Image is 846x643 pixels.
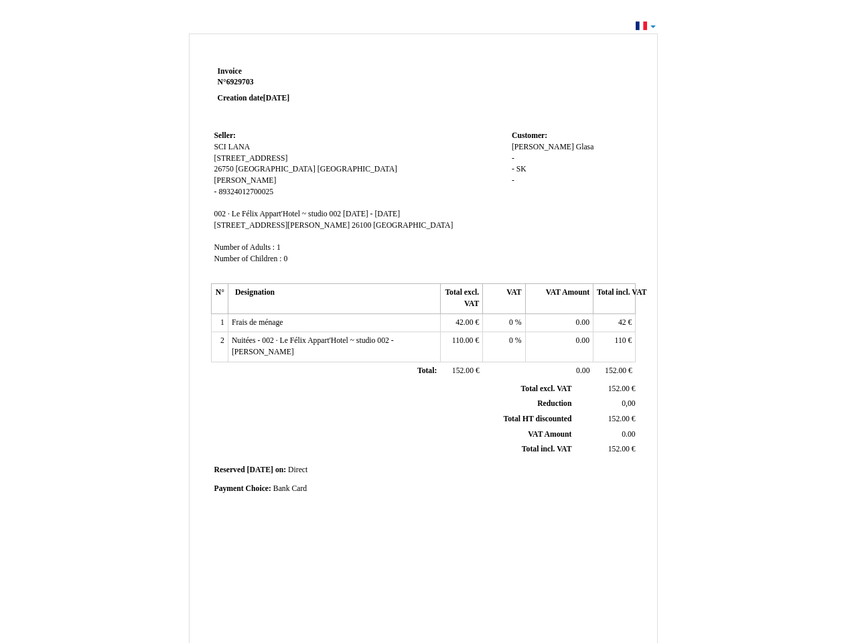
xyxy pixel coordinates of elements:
[574,442,638,457] td: €
[608,445,630,453] span: 152.00
[483,332,525,362] td: %
[288,466,307,474] span: Direct
[593,284,636,313] th: Total incl. VAT
[232,318,283,327] span: Frais de ménage
[574,412,638,427] td: €
[214,221,350,230] span: [STREET_ADDRESS][PERSON_NAME]
[214,176,277,185] span: [PERSON_NAME]
[214,484,271,493] span: Payment Choice:
[622,399,635,408] span: 0,00
[593,362,636,380] td: €
[512,154,514,163] span: -
[214,466,245,474] span: Reserved
[214,143,251,151] span: SCI LANA
[455,318,473,327] span: 42.00
[417,366,437,375] span: Total:
[214,210,342,218] span: 002 · Le Félix Appart'Hotel ~ studio 002
[440,313,482,332] td: €
[593,332,636,362] td: €
[440,332,482,362] td: €
[214,188,217,196] span: -
[452,336,474,345] span: 110.00
[211,313,228,332] td: 1
[608,415,630,423] span: 152.00
[218,188,273,196] span: 89324012700025
[483,284,525,313] th: VAT
[452,366,474,375] span: 152.00
[605,366,626,375] span: 152.00
[576,318,589,327] span: 0.00
[283,255,287,263] span: 0
[211,284,228,313] th: N°
[576,143,594,151] span: Glasa
[247,466,273,474] span: [DATE]
[218,77,378,88] strong: N°
[503,415,571,423] span: Total HT discounted
[218,94,290,102] strong: Creation date
[528,430,571,439] span: VAT Amount
[512,176,514,185] span: -
[516,165,526,173] span: SK
[618,318,626,327] span: 42
[509,318,513,327] span: 0
[273,484,307,493] span: Bank Card
[483,313,525,332] td: %
[622,430,635,439] span: 0.00
[576,366,589,375] span: 0.00
[263,94,289,102] span: [DATE]
[236,165,315,173] span: [GEOGRAPHIC_DATA]
[352,221,371,230] span: 26100
[522,445,572,453] span: Total incl. VAT
[512,143,574,151] span: [PERSON_NAME]
[214,154,288,163] span: [STREET_ADDRESS]
[593,313,636,332] td: €
[512,131,547,140] span: Customer:
[343,210,400,218] span: [DATE] - [DATE]
[615,336,626,345] span: 110
[277,243,281,252] span: 1
[228,284,440,313] th: Designation
[318,165,397,173] span: [GEOGRAPHIC_DATA]
[440,284,482,313] th: Total excl. VAT
[214,243,275,252] span: Number of Adults :
[509,336,513,345] span: 0
[214,255,282,263] span: Number of Children :
[211,332,228,362] td: 2
[214,165,234,173] span: 26750
[525,284,593,313] th: VAT Amount
[521,384,572,393] span: Total excl. VAT
[440,362,482,380] td: €
[537,399,571,408] span: Reduction
[608,384,630,393] span: 152.00
[226,78,254,86] span: 6929703
[214,131,236,140] span: Seller:
[574,382,638,397] td: €
[275,466,286,474] span: on:
[373,221,453,230] span: [GEOGRAPHIC_DATA]
[232,336,394,356] span: Nuitées - 002 · Le Félix Appart'Hotel ~ studio 002 - [PERSON_NAME]
[512,165,514,173] span: -
[218,67,242,76] span: Invoice
[576,336,589,345] span: 0.00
